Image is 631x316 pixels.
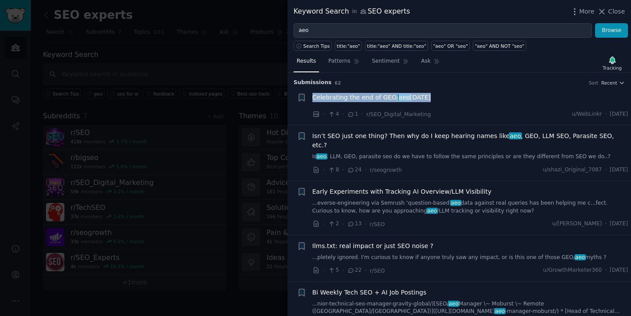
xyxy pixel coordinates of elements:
[431,41,470,51] a: "aeo" OR "seo"
[608,7,625,16] span: Close
[294,54,319,72] a: Results
[367,43,426,49] div: title:"aeo" AND title:"seo"
[347,220,362,228] span: 13
[605,220,607,228] span: ·
[552,220,602,228] span: u/[PERSON_NAME]
[610,220,628,228] span: [DATE]
[448,301,459,307] span: aeo
[294,79,332,87] span: Submission s
[450,200,461,206] span: aeo
[421,57,431,65] span: Ask
[312,288,427,297] a: Bi Weekly Tech SEO + AI Job Postings
[362,110,363,119] span: ·
[366,111,431,117] span: r/SEO_Digital_Marketing
[335,41,362,51] a: title:"aeo"
[595,23,628,38] button: Browse
[597,7,625,16] button: Close
[325,54,362,72] a: Patterns
[605,266,607,274] span: ·
[543,266,602,274] span: u/GrowthMarketer360
[370,221,385,227] span: r/SEO
[328,166,339,174] span: 8
[294,41,332,51] button: Search Tips
[312,131,628,150] a: Isn’t SEO just one thing? Then why do I keep hearing names likeaeo, GEO, LLM SEO, Parasite SEO, e...
[610,166,628,174] span: [DATE]
[365,266,366,275] span: ·
[579,7,595,16] span: More
[342,110,344,119] span: ·
[347,166,362,174] span: 24
[603,65,622,71] div: Tracking
[543,166,602,174] span: u/shazi_Original_7087
[601,80,617,86] span: Recent
[323,266,325,275] span: ·
[365,220,366,229] span: ·
[342,220,344,229] span: ·
[370,268,385,274] span: r/SEO
[303,43,330,49] span: Search Tips
[312,93,431,102] span: Celebrating the end of GEO/ [DATE]
[494,308,506,314] span: aeo
[372,57,400,65] span: Sentiment
[473,41,526,51] a: "aeo" AND NOT "seo"
[294,6,410,17] div: Keyword Search SEO experts
[328,57,350,65] span: Patterns
[312,254,628,262] a: ...pletely ignored. I'm curious to know if anyone truly saw any impact, or is this one of those G...
[323,220,325,229] span: ·
[365,41,428,51] a: title:"aeo" AND title:"seo"
[342,165,344,174] span: ·
[370,167,402,173] span: r/seogrowth
[352,8,357,16] span: in
[316,153,327,160] span: aeo
[605,166,607,174] span: ·
[599,54,625,72] button: Tracking
[601,80,625,86] button: Recent
[328,266,339,274] span: 5
[323,165,325,174] span: ·
[342,266,344,275] span: ·
[347,266,362,274] span: 22
[365,165,366,174] span: ·
[294,23,592,38] input: Try a keyword related to your business
[335,80,341,85] span: 62
[312,131,628,150] span: Isn’t SEO just one thing? Then why do I keep hearing names like , GEO, LLM SEO, Parasite SEO, etc.?
[570,7,595,16] button: More
[509,132,521,139] span: aeo
[347,110,358,118] span: 1
[605,110,607,118] span: ·
[369,54,412,72] a: Sentiment
[312,241,434,251] a: Ilms.txt: real impact or just SEO noise ?
[312,187,492,196] a: Early Experiments with Tracking AI Overview/LLM Visibility
[312,199,628,215] a: ...everse-engineering via Semrush ‘question-based'aeodata against real queries has been helping m...
[312,93,431,102] a: Celebrating the end of GEO/aeo[DATE]
[475,43,525,49] div: "aeo" AND NOT "seo"
[610,110,628,118] span: [DATE]
[426,208,438,214] span: aeo
[433,43,468,49] div: "aeo" OR "seo"
[572,110,602,118] span: u/WebLinkr
[589,80,599,86] div: Sort
[610,266,628,274] span: [DATE]
[328,110,339,118] span: 4
[398,94,411,101] span: aeo
[328,220,339,228] span: 2
[574,254,586,260] span: aeo
[418,54,443,72] a: Ask
[337,43,360,49] div: title:"aeo"
[323,110,325,119] span: ·
[297,57,316,65] span: Results
[312,300,628,316] a: ...nior-technical-seo-manager-gravity-global/)[SEO/aeoManager \~ Moburst \~ Remote ([GEOGRAPHIC_D...
[312,153,628,161] a: Isaeo, LLM, GEO, parasite seo do we have to follow the same principles or are they different from...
